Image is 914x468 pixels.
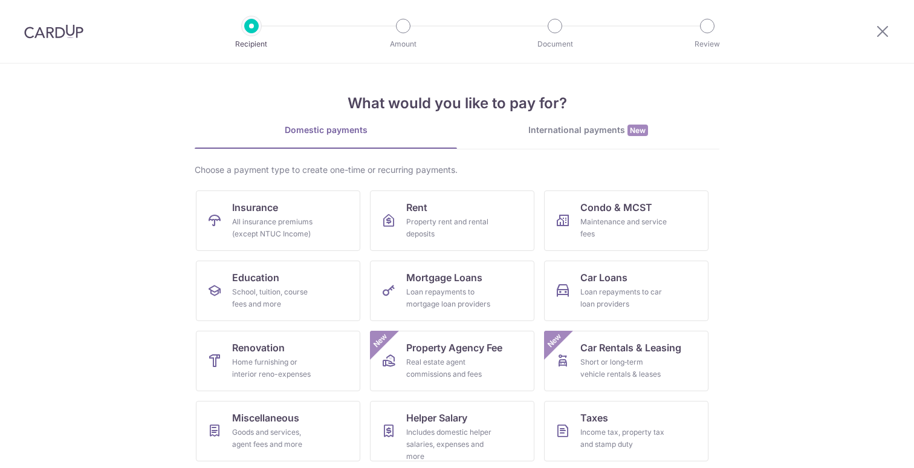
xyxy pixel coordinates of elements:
[406,200,427,215] span: Rent
[406,411,467,425] span: Helper Salary
[195,93,719,114] h4: What would you like to pay for?
[580,356,667,380] div: Short or long‑term vehicle rentals & leases
[232,216,319,240] div: All insurance premiums (except NTUC Income)
[195,124,457,136] div: Domestic payments
[24,24,83,39] img: CardUp
[196,190,360,251] a: InsuranceAll insurance premiums (except NTUC Income)
[836,432,902,462] iframe: Opens a widget where you can find more information
[406,286,493,310] div: Loan repayments to mortgage loan providers
[406,270,482,285] span: Mortgage Loans
[406,216,493,240] div: Property rent and rental deposits
[370,331,534,391] a: Property Agency FeeReal estate agent commissions and feesNew
[457,124,719,137] div: International payments
[232,340,285,355] span: Renovation
[406,426,493,463] div: Includes domestic helper salaries, expenses and more
[232,411,299,425] span: Miscellaneous
[580,411,608,425] span: Taxes
[232,356,319,380] div: Home furnishing or interior reno-expenses
[544,190,708,251] a: Condo & MCSTMaintenance and service fees
[510,38,600,50] p: Document
[580,340,681,355] span: Car Rentals & Leasing
[370,401,534,461] a: Helper SalaryIncludes domestic helper salaries, expenses and more
[196,261,360,321] a: EducationSchool, tuition, course fees and more
[232,270,279,285] span: Education
[627,125,648,136] span: New
[580,200,652,215] span: Condo & MCST
[371,331,391,351] span: New
[663,38,752,50] p: Review
[370,261,534,321] a: Mortgage LoansLoan repayments to mortgage loan providers
[207,38,296,50] p: Recipient
[580,216,667,240] div: Maintenance and service fees
[544,401,708,461] a: TaxesIncome tax, property tax and stamp duty
[580,286,667,310] div: Loan repayments to car loan providers
[545,331,565,351] span: New
[544,261,708,321] a: Car LoansLoan repayments to car loan providers
[195,164,719,176] div: Choose a payment type to create one-time or recurring payments.
[232,200,278,215] span: Insurance
[370,190,534,251] a: RentProperty rent and rental deposits
[544,331,708,391] a: Car Rentals & LeasingShort or long‑term vehicle rentals & leasesNew
[580,426,667,450] div: Income tax, property tax and stamp duty
[232,286,319,310] div: School, tuition, course fees and more
[406,340,502,355] span: Property Agency Fee
[196,331,360,391] a: RenovationHome furnishing or interior reno-expenses
[358,38,448,50] p: Amount
[406,356,493,380] div: Real estate agent commissions and fees
[580,270,627,285] span: Car Loans
[232,426,319,450] div: Goods and services, agent fees and more
[196,401,360,461] a: MiscellaneousGoods and services, agent fees and more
